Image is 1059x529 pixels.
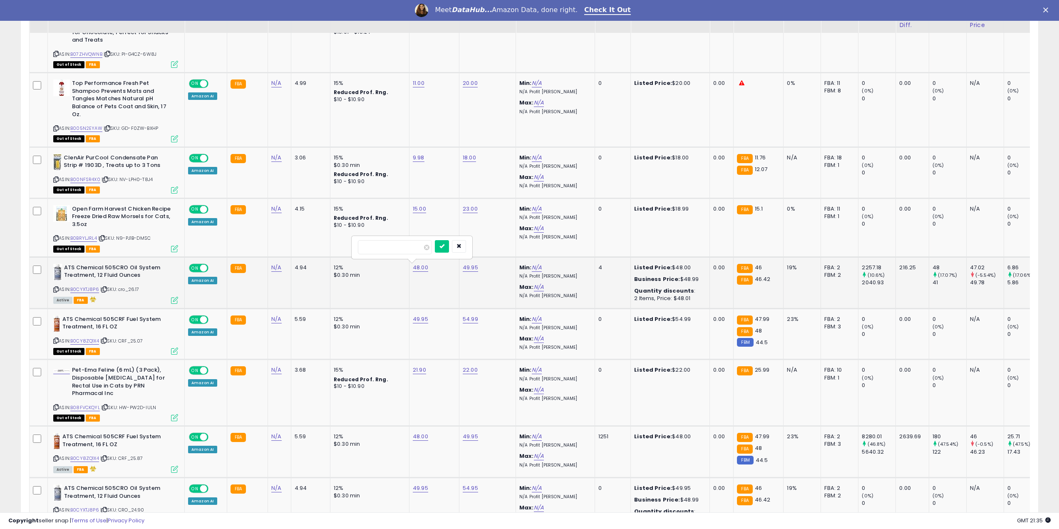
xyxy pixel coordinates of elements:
[598,264,624,271] div: 4
[334,271,403,279] div: $0.30 min
[534,452,544,460] a: N/A
[787,315,814,323] div: 23%
[190,154,200,161] span: ON
[519,396,588,402] p: N/A Profit [PERSON_NAME]
[532,315,542,323] a: N/A
[463,205,478,213] a: 23.00
[334,222,403,229] div: $10 - $10.90
[862,205,895,213] div: 0
[463,315,478,323] a: 54.99
[1007,315,1041,323] div: 0
[231,264,246,273] small: FBA
[519,273,588,279] p: N/A Profit [PERSON_NAME]
[188,167,217,174] div: Amazon AI
[534,386,544,394] a: N/A
[737,315,752,325] small: FBA
[737,327,752,336] small: FBA
[862,154,895,161] div: 0
[824,79,852,87] div: FBA: 11
[231,79,246,89] small: FBA
[334,96,403,103] div: $10 - $10.90
[933,323,944,330] small: (0%)
[862,162,873,169] small: (0%)
[190,316,200,323] span: ON
[1007,220,1041,228] div: 0
[334,323,403,330] div: $0.30 min
[413,315,428,323] a: 49.95
[104,51,156,57] span: | SKU: PI-G4CZ-6W8J
[713,79,727,87] div: 0.00
[970,315,997,323] div: N/A
[1013,272,1033,278] small: (17.06%)
[413,79,424,87] a: 11.00
[519,293,588,299] p: N/A Profit [PERSON_NAME]
[334,178,403,185] div: $10 - $10.90
[188,277,217,284] div: Amazon AI
[53,366,178,420] div: ASIN:
[271,205,281,213] a: N/A
[713,205,727,213] div: 0.00
[271,315,281,323] a: N/A
[584,6,631,15] a: Check It Out
[933,375,944,381] small: (0%)
[519,89,588,95] p: N/A Profit [PERSON_NAME]
[207,206,221,213] span: OFF
[463,79,478,87] a: 20.00
[598,79,624,87] div: 0
[862,330,895,338] div: 0
[519,283,534,291] b: Max:
[933,213,944,220] small: (0%)
[190,264,200,271] span: ON
[737,166,752,175] small: FBA
[737,366,752,375] small: FBA
[755,315,770,323] span: 47.99
[334,161,403,169] div: $0.30 min
[532,484,542,492] a: N/A
[334,154,403,161] div: 15%
[970,279,1004,286] div: 49.78
[413,432,428,441] a: 48.00
[334,383,403,390] div: $10 - $10.90
[519,263,532,271] b: Min:
[463,154,476,162] a: 18.00
[74,297,88,304] span: FBA
[787,79,814,87] div: 0%
[755,154,766,161] span: 11.76
[933,220,966,228] div: 0
[970,366,997,374] div: N/A
[737,264,752,273] small: FBA
[899,315,922,323] div: 0.00
[519,173,534,181] b: Max:
[70,286,99,293] a: B0CYXTJ8P6
[824,154,852,161] div: FBA: 18
[295,79,324,87] div: 4.99
[271,366,281,374] a: N/A
[190,80,200,87] span: ON
[271,432,281,441] a: N/A
[933,169,966,176] div: 0
[188,328,217,336] div: Amazon AI
[231,315,246,325] small: FBA
[868,272,885,278] small: (10.6%)
[634,287,703,295] div: :
[933,279,966,286] div: 41
[53,79,178,141] div: ASIN:
[1007,213,1019,220] small: (0%)
[101,404,156,411] span: | SKU: HW-PW2D-IULN
[70,125,102,132] a: B005N2EYAW
[271,484,281,492] a: N/A
[71,517,107,524] a: Terms of Use
[519,99,534,107] b: Max:
[70,51,102,58] a: B07ZHVQWNB
[899,79,922,87] div: 0.00
[334,171,388,178] b: Reduced Prof. Rng.
[933,330,966,338] div: 0
[53,315,60,332] img: 416kpI6291L._SL40_.jpg
[295,154,324,161] div: 3.06
[862,382,895,389] div: 0
[534,335,544,343] a: N/A
[1007,366,1041,374] div: 0
[787,366,814,374] div: N/A
[532,205,542,213] a: N/A
[634,205,672,213] b: Listed Price:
